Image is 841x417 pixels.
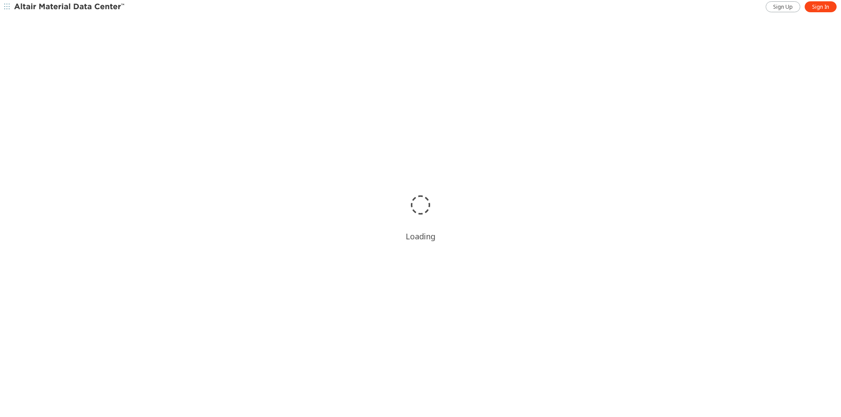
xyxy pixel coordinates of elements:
[805,1,837,12] a: Sign In
[406,231,435,242] div: Loading
[812,4,829,11] span: Sign In
[773,4,793,11] span: Sign Up
[14,3,126,11] img: Altair Material Data Center
[766,1,800,12] a: Sign Up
